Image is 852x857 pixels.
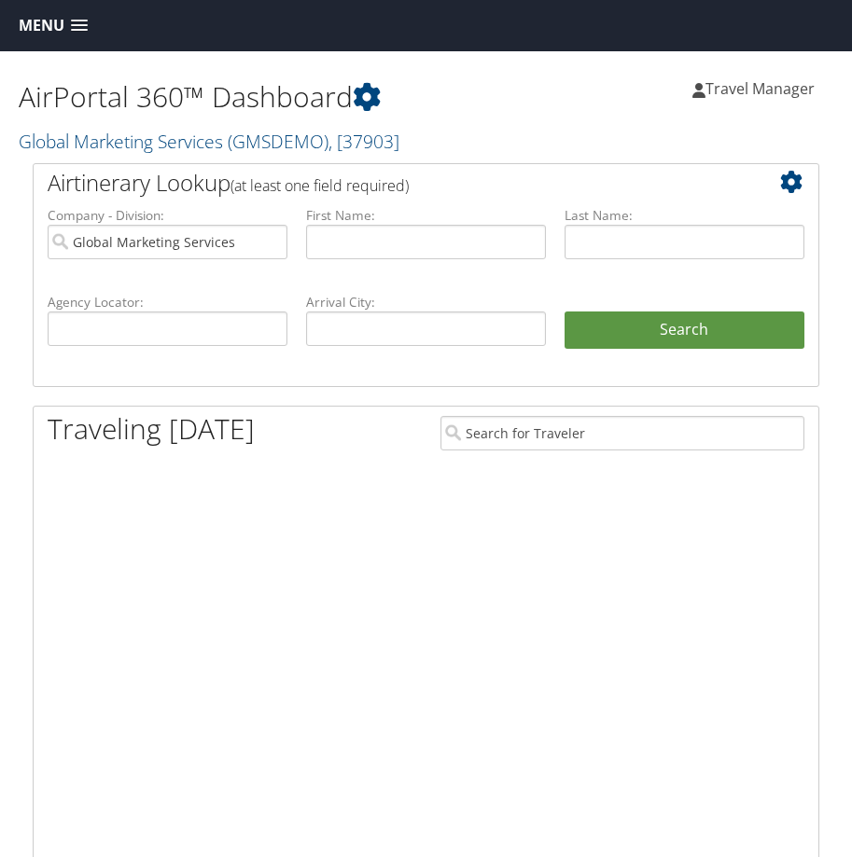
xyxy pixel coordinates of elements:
[19,129,399,154] a: Global Marketing Services
[48,409,255,449] h1: Traveling [DATE]
[48,293,287,311] label: Agency Locator:
[565,311,804,349] button: Search
[48,167,739,199] h2: Airtinerary Lookup
[19,77,426,117] h1: AirPortal 360™ Dashboard
[19,17,64,35] span: Menu
[565,206,804,225] label: Last Name:
[692,61,833,117] a: Travel Manager
[228,129,328,154] span: ( GMSDEMO )
[48,206,287,225] label: Company - Division:
[230,175,409,196] span: (at least one field required)
[705,78,815,99] span: Travel Manager
[9,10,97,41] a: Menu
[440,416,805,450] input: Search for Traveler
[306,206,546,225] label: First Name:
[328,129,399,154] span: , [ 37903 ]
[306,293,546,311] label: Arrival City:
